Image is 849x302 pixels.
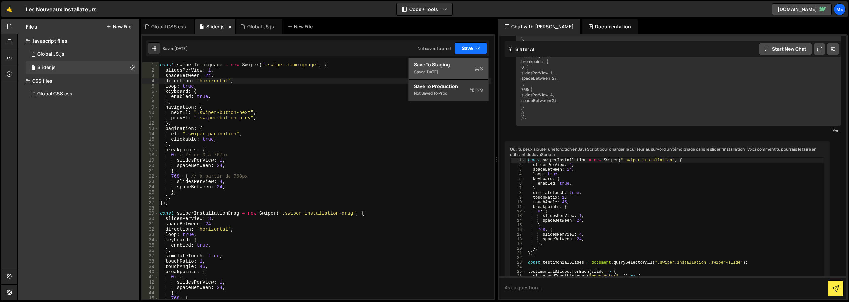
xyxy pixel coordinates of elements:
[142,227,159,232] div: 32
[288,23,315,30] div: New File
[511,274,526,279] div: 26
[142,232,159,237] div: 33
[142,285,159,290] div: 43
[511,270,526,274] div: 25
[142,253,159,259] div: 37
[142,94,159,99] div: 7
[18,74,139,88] div: CSS files
[511,228,526,232] div: 16
[142,152,159,158] div: 18
[151,23,186,30] div: Global CSS.css
[142,68,159,73] div: 2
[31,66,35,71] span: 1
[511,232,526,237] div: 17
[142,142,159,147] div: 16
[142,168,159,174] div: 21
[418,46,451,51] div: Not saved to prod
[414,83,483,90] div: Save to Production
[475,65,483,72] span: S
[18,34,139,48] div: Javascript files
[142,206,159,211] div: 28
[142,158,159,163] div: 19
[142,259,159,264] div: 38
[508,46,535,52] h2: Slater AI
[142,195,159,200] div: 26
[142,179,159,184] div: 23
[174,46,188,51] div: [DATE]
[511,242,526,246] div: 19
[511,158,526,163] div: 1
[414,90,483,97] div: Not saved to prod
[511,209,526,214] div: 12
[425,69,438,75] div: [DATE]
[834,3,846,15] a: Me
[142,269,159,274] div: 40
[206,23,225,30] div: Slider.js
[498,19,580,34] div: Chat with [PERSON_NAME]
[142,290,159,296] div: 44
[142,200,159,206] div: 27
[511,200,526,205] div: 10
[511,260,526,265] div: 23
[142,163,159,168] div: 20
[142,110,159,115] div: 10
[37,65,56,71] div: Slider.js
[455,42,487,54] button: Save
[759,43,812,55] button: Start new chat
[511,172,526,177] div: 4
[142,274,159,280] div: 41
[409,58,488,80] button: Save to StagingS Saved[DATE]
[26,61,139,74] div: 17208/47596.js
[511,237,526,242] div: 18
[142,221,159,227] div: 31
[142,296,159,301] div: 45
[142,264,159,269] div: 39
[511,246,526,251] div: 20
[511,186,526,191] div: 7
[397,3,452,15] button: Code + Tools
[511,167,526,172] div: 3
[142,73,159,78] div: 3
[1,1,18,17] a: 🤙
[511,191,526,195] div: 8
[142,126,159,131] div: 13
[142,147,159,152] div: 17
[26,23,37,30] h2: Files
[142,89,159,94] div: 6
[511,251,526,256] div: 21
[26,88,139,101] div: 17208/47601.css
[247,23,274,30] div: Global JS.js
[511,177,526,181] div: 5
[142,62,159,68] div: 1
[511,195,526,200] div: 9
[511,163,526,167] div: 2
[142,243,159,248] div: 35
[26,48,139,61] div: 17208/47595.js
[409,80,488,101] button: Save to ProductionS Not saved to prod
[142,190,159,195] div: 25
[142,248,159,253] div: 36
[106,24,131,29] button: New File
[142,184,159,190] div: 24
[37,51,64,57] div: Global JS.js
[142,216,159,221] div: 30
[142,121,159,126] div: 12
[142,105,159,110] div: 9
[142,131,159,137] div: 14
[511,223,526,228] div: 15
[511,181,526,186] div: 6
[511,265,526,270] div: 24
[511,205,526,209] div: 11
[414,61,483,68] div: Save to Staging
[142,174,159,179] div: 22
[582,19,638,34] div: Documentation
[142,84,159,89] div: 5
[511,256,526,260] div: 22
[511,218,526,223] div: 14
[142,280,159,285] div: 42
[518,127,839,134] div: You
[414,68,483,76] div: Saved
[142,99,159,105] div: 8
[142,115,159,121] div: 11
[163,46,188,51] div: Saved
